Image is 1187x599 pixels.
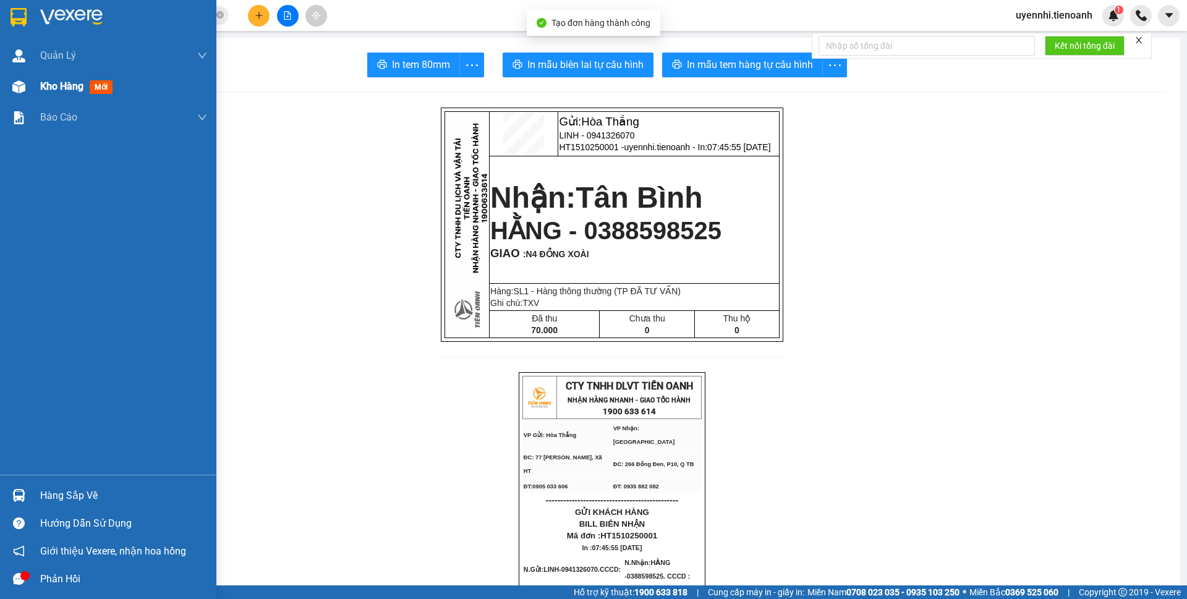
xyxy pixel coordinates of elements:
[367,53,460,77] button: printerIn tem 80mm
[963,590,966,595] span: ⚪️
[624,142,770,152] span: uyennhi.tienoanh - In:
[613,425,675,445] span: VP Nhận: [GEOGRAPHIC_DATA]
[822,53,847,77] button: more
[490,181,703,214] strong: Nhận:
[708,585,804,599] span: Cung cấp máy in - giấy in:
[248,5,270,27] button: plus
[624,559,690,580] span: HẰNG -
[1136,10,1147,21] img: phone-icon
[1055,39,1115,53] span: Kết nối tổng đài
[1115,6,1123,14] sup: 1
[624,559,690,580] span: N.Nhận:
[40,48,76,63] span: Quản Lý
[312,11,320,20] span: aim
[377,59,387,71] span: printer
[559,115,639,128] span: Gửi:
[823,57,846,73] span: more
[672,59,682,71] span: printer
[582,544,642,551] span: In :
[524,454,602,474] span: ĐC: 77 [PERSON_NAME], Xã HT
[527,57,644,72] span: In mẫu biên lai tự cấu hình
[524,382,555,413] img: logo
[662,53,823,77] button: printerIn mẫu tem hàng tự cấu hình
[1134,36,1143,45] span: close
[546,495,678,505] span: ----------------------------------------------
[40,109,77,125] span: Báo cáo
[526,249,589,259] span: N4 ĐỒNG XOÀI
[524,483,568,490] span: ĐT:0905 033 606
[513,59,522,71] span: printer
[216,11,224,19] span: close-circle
[551,18,650,28] span: Tạo đơn hàng thành công
[40,486,207,505] div: Hàng sắp về
[12,49,25,62] img: warehouse-icon
[524,432,576,438] span: VP Gửi: Hòa Thắng
[197,113,207,122] span: down
[1045,36,1125,56] button: Kết nối tổng đài
[490,247,520,260] span: GIAO
[697,585,699,599] span: |
[734,325,739,335] span: 0
[574,585,687,599] span: Hỗ trợ kỹ thuật:
[613,461,694,467] span: ĐC: 266 Đồng Đen, P10, Q TB
[90,80,113,94] span: mới
[723,313,751,323] span: Thu hộ
[531,325,558,335] span: 70.000
[568,396,691,404] strong: NHẬN HÀNG NHANH - GIAO TỐC HÀNH
[603,407,656,416] strong: 1900 633 614
[537,18,547,28] span: check-circle
[1068,585,1070,599] span: |
[40,543,186,559] span: Giới thiệu Vexere, nhận hoa hồng
[559,142,770,152] span: HT1510250001 -
[1118,588,1127,597] span: copyright
[392,57,450,72] span: In tem 80mm
[592,544,642,551] span: 07:45:55 [DATE]
[575,508,649,517] span: GỬI KHÁCH HÀNG
[532,313,557,323] span: Đã thu
[277,5,299,27] button: file-add
[579,519,645,529] span: BILL BIÊN NHẬN
[1117,6,1121,14] span: 1
[1164,10,1175,21] span: caret-down
[520,249,589,259] span: :
[216,10,224,22] span: close-circle
[490,298,539,308] span: Ghi chú:
[503,53,653,77] button: printerIn mẫu biên lai tự cấu hình
[634,587,687,597] strong: 1900 633 818
[490,286,681,296] span: Hàng:SL
[522,298,539,308] span: TXV
[490,217,721,244] span: HẰNG - 0388598525
[40,80,83,92] span: Kho hàng
[1006,7,1102,23] span: uyennhi.tienoanh
[629,313,665,323] span: Chưa thu
[807,585,959,599] span: Miền Nam
[707,142,770,152] span: 07:45:55 [DATE]
[197,51,207,61] span: down
[1108,10,1119,21] img: icon-new-feature
[600,531,657,540] span: HT1510250001
[559,130,634,140] span: LINH - 0941326070
[12,489,25,502] img: warehouse-icon
[600,566,623,573] span: CCCD:
[576,181,702,214] span: Tân Bình
[627,572,690,580] span: 0388598525. CCCD :
[1158,5,1180,27] button: caret-down
[13,517,25,529] span: question-circle
[460,57,483,73] span: more
[846,587,959,597] strong: 0708 023 035 - 0935 103 250
[645,325,650,335] span: 0
[12,80,25,93] img: warehouse-icon
[613,483,659,490] span: ĐT: 0935 882 082
[255,11,263,20] span: plus
[11,8,27,27] img: logo-vxr
[12,111,25,124] img: solution-icon
[819,36,1035,56] input: Nhập số tổng đài
[687,57,813,72] span: In mẫu tem hàng tự cấu hình
[459,53,484,77] button: more
[13,545,25,557] span: notification
[524,566,623,573] span: N.Gửi:
[1005,587,1058,597] strong: 0369 525 060
[13,573,25,585] span: message
[543,566,559,573] span: LINH
[969,585,1058,599] span: Miền Bắc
